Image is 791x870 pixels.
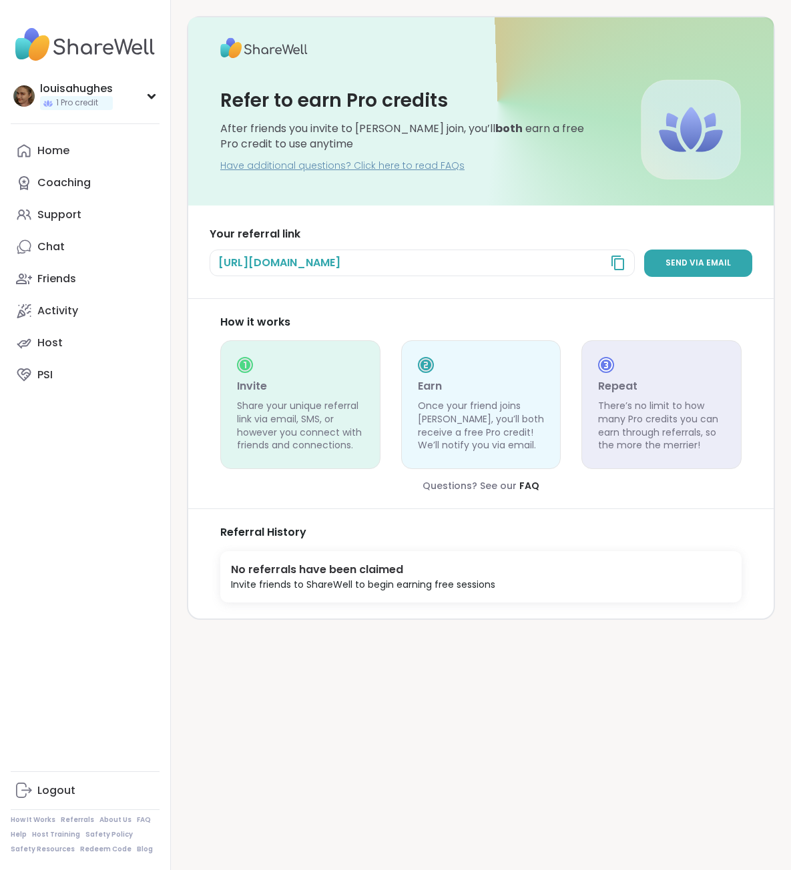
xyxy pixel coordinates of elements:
div: Support [37,207,81,222]
img: louisahughes [13,85,35,107]
h3: Repeat [598,378,725,394]
div: Activity [37,304,78,318]
a: Safety Policy [85,830,133,839]
a: FAQ [519,479,539,492]
div: Chat [37,240,65,254]
a: Home [11,135,160,167]
a: Referrals [61,815,94,825]
div: PSI [37,368,53,382]
div: louisahughes [40,81,113,96]
div: No referrals have been claimed [231,562,495,578]
a: Blog [137,845,153,854]
span: 1 Pro credit [56,97,98,109]
h3: Refer to earn Pro credits [220,87,448,113]
a: PSI [11,359,160,391]
div: Home [37,143,69,158]
a: Host Training [32,830,80,839]
span: [URL][DOMAIN_NAME] [218,256,340,270]
a: Help [11,830,27,839]
a: Host [11,327,160,359]
img: ShareWell Logo [220,33,308,63]
div: Questions? See our [220,480,742,493]
p: There’s no limit to how many Pro credits you can earn through referrals, so the more the merrier! [598,400,725,452]
a: Have additional questions? Click here to read FAQs [220,159,465,173]
a: Support [11,199,160,231]
a: Logout [11,775,160,807]
a: Redeem Code [80,845,131,854]
div: Host [37,336,63,350]
p: Share your unique referral link via email, SMS, or however you connect with friends and connections. [237,400,364,452]
h3: Invite [237,378,364,394]
div: Invite friends to ShareWell to begin earning free sessions [231,578,495,592]
a: About Us [99,815,131,825]
div: Friends [37,272,76,286]
div: How it works [220,315,742,330]
div: Logout [37,783,75,798]
b: both [495,121,523,136]
a: Activity [11,295,160,327]
a: Friends [11,263,160,295]
div: After friends you invite to [PERSON_NAME] join, you’ll earn a free Pro credit to use anytime [220,121,587,151]
a: Safety Resources [11,845,75,854]
div: Coaching [37,175,91,190]
a: Coaching [11,167,160,199]
a: Send via email [644,250,752,277]
a: How It Works [11,815,55,825]
p: Once your friend joins [PERSON_NAME], you’ll both receive a free Pro credit! We’ll notify you via... [418,400,545,452]
h3: Earn [418,378,545,394]
div: Referral History [220,525,742,540]
img: ShareWell Nav Logo [11,21,160,68]
a: Chat [11,231,160,263]
span: Send via email [666,258,731,269]
h3: Your referral link [210,227,752,242]
a: FAQ [137,815,151,825]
